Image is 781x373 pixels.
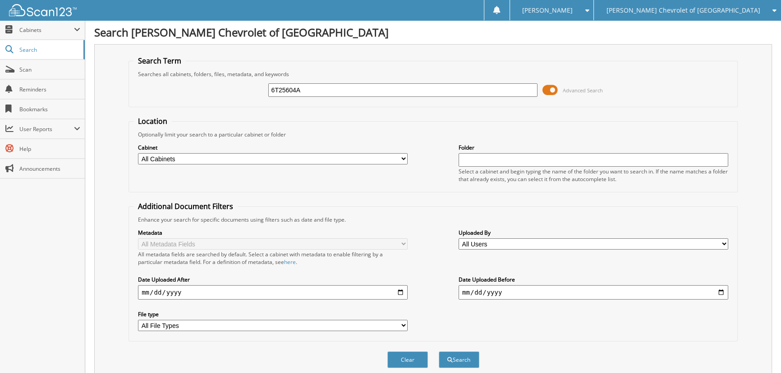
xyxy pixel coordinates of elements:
[133,131,733,138] div: Optionally limit your search to a particular cabinet or folder
[19,145,80,153] span: Help
[459,168,728,183] div: Select a cabinet and begin typing the name of the folder you want to search in. If the name match...
[19,26,74,34] span: Cabinets
[19,125,74,133] span: User Reports
[387,351,428,368] button: Clear
[133,216,733,223] div: Enhance your search for specific documents using filters such as date and file type.
[138,276,408,283] label: Date Uploaded After
[459,285,728,300] input: end
[439,351,479,368] button: Search
[133,116,172,126] legend: Location
[19,86,80,93] span: Reminders
[138,310,408,318] label: File type
[562,87,602,94] span: Advanced Search
[133,70,733,78] div: Searches all cabinets, folders, files, metadata, and keywords
[138,144,408,151] label: Cabinet
[459,276,728,283] label: Date Uploaded Before
[606,8,760,13] span: [PERSON_NAME] Chevrolet of [GEOGRAPHIC_DATA]
[459,229,728,237] label: Uploaded By
[94,25,772,40] h1: Search [PERSON_NAME] Chevrolet of [GEOGRAPHIC_DATA]
[19,165,80,173] span: Announcements
[9,4,77,16] img: scan123-logo-white.svg
[19,46,79,54] span: Search
[736,330,781,373] iframe: Chat Widget
[522,8,573,13] span: [PERSON_NAME]
[133,201,238,211] legend: Additional Document Filters
[138,250,408,266] div: All metadata fields are searched by default. Select a cabinet with metadata to enable filtering b...
[19,66,80,73] span: Scan
[138,285,408,300] input: start
[284,258,296,266] a: here
[19,105,80,113] span: Bookmarks
[138,229,408,237] label: Metadata
[133,56,186,66] legend: Search Term
[459,144,728,151] label: Folder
